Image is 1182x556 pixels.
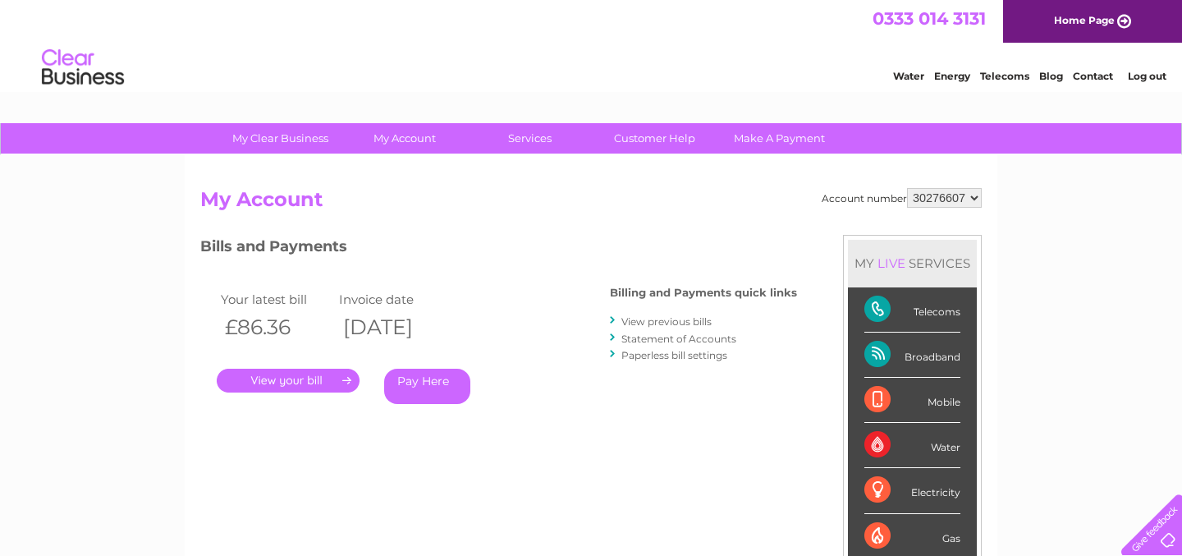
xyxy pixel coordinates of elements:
[335,310,453,344] th: [DATE]
[1128,70,1166,82] a: Log out
[462,123,598,154] a: Services
[213,123,348,154] a: My Clear Business
[587,123,722,154] a: Customer Help
[980,70,1029,82] a: Telecoms
[621,315,712,328] a: View previous bills
[200,188,982,219] h2: My Account
[864,378,960,423] div: Mobile
[893,70,924,82] a: Water
[822,188,982,208] div: Account number
[873,8,986,29] a: 0333 014 3131
[41,43,125,93] img: logo.png
[621,333,736,345] a: Statement of Accounts
[864,423,960,468] div: Water
[864,333,960,378] div: Broadband
[200,235,797,264] h3: Bills and Payments
[864,468,960,513] div: Electricity
[1039,70,1063,82] a: Blog
[384,369,470,404] a: Pay Here
[934,70,970,82] a: Energy
[337,123,473,154] a: My Account
[712,123,847,154] a: Make A Payment
[1073,70,1113,82] a: Contact
[848,240,977,287] div: MY SERVICES
[204,9,980,80] div: Clear Business is a trading name of Verastar Limited (registered in [GEOGRAPHIC_DATA] No. 3667643...
[335,288,453,310] td: Invoice date
[217,288,335,310] td: Your latest bill
[864,287,960,333] div: Telecoms
[874,255,909,271] div: LIVE
[610,287,797,299] h4: Billing and Payments quick links
[217,369,360,393] a: .
[217,310,335,344] th: £86.36
[621,349,727,361] a: Paperless bill settings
